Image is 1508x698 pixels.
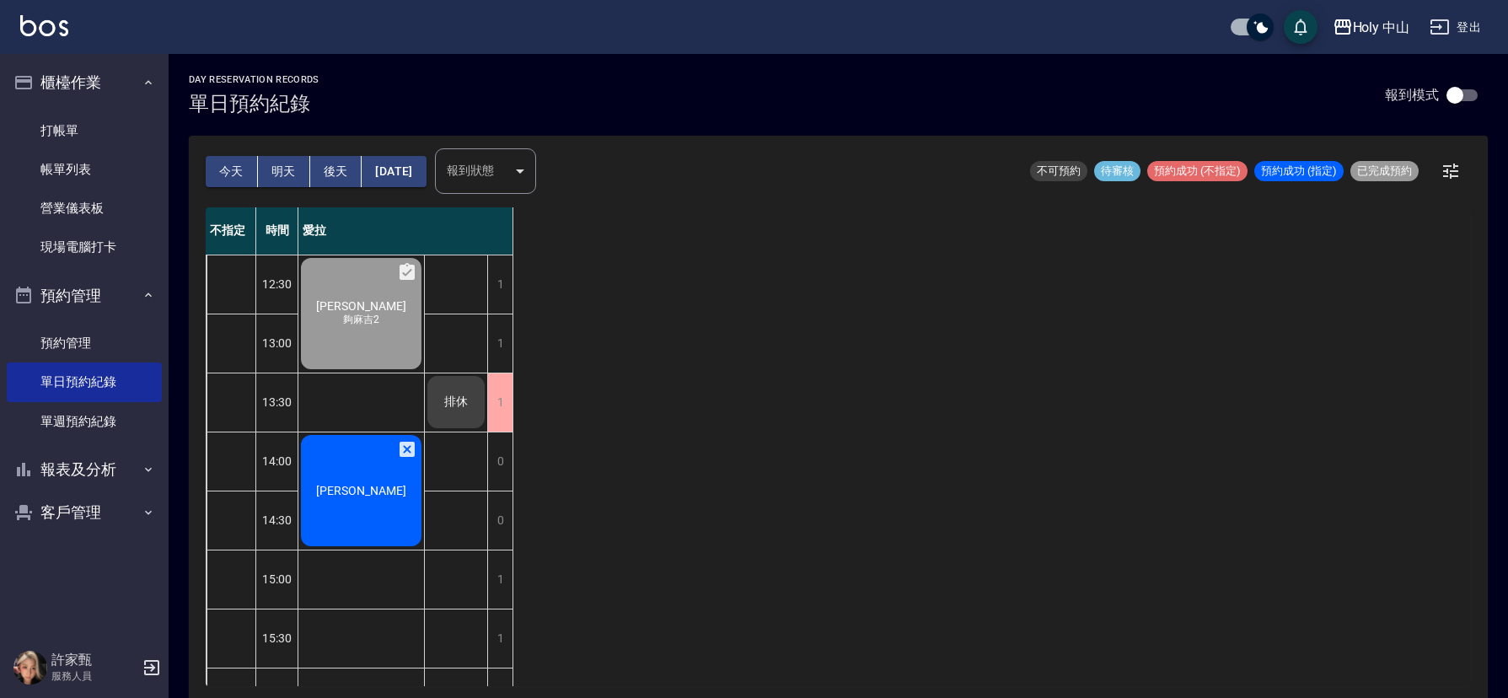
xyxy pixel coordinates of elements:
a: 單日預約紀錄 [7,362,162,401]
div: 15:00 [256,550,298,609]
a: 打帳單 [7,111,162,150]
button: 報表及分析 [7,448,162,491]
span: 排休 [441,395,471,410]
span: 已完成預約 [1350,164,1419,179]
button: 櫃檯作業 [7,61,162,105]
div: 時間 [256,207,298,255]
span: 不可預約 [1030,164,1087,179]
p: 報到模式 [1385,86,1439,104]
div: 13:30 [256,373,298,432]
div: 不指定 [206,207,256,255]
button: Holy 中山 [1326,10,1417,45]
span: [PERSON_NAME] [313,299,410,313]
button: 客戶管理 [7,491,162,534]
div: 1 [487,550,513,609]
a: 帳單列表 [7,150,162,189]
div: 14:30 [256,491,298,550]
a: 營業儀表板 [7,189,162,228]
div: 12:30 [256,255,298,314]
button: save [1284,10,1317,44]
span: 預約成功 (指定) [1254,164,1344,179]
button: [DATE] [362,156,426,187]
a: 現場電腦打卡 [7,228,162,266]
div: 0 [487,491,513,550]
button: 登出 [1423,12,1488,43]
div: 1 [487,373,513,432]
div: 14:00 [256,432,298,491]
h2: day Reservation records [189,74,319,85]
button: 明天 [258,156,310,187]
h3: 單日預約紀錄 [189,92,319,115]
span: 預約成功 (不指定) [1147,164,1248,179]
img: Logo [20,15,68,36]
a: 單週預約紀錄 [7,402,162,441]
div: 1 [487,609,513,668]
span: 夠麻吉2 [340,313,383,327]
div: 1 [487,255,513,314]
h5: 許家甄 [51,652,137,668]
img: Person [13,651,47,685]
div: Holy 中山 [1353,17,1410,38]
span: 待審核 [1094,164,1140,179]
p: 服務人員 [51,668,137,684]
button: 後天 [310,156,362,187]
div: 13:00 [256,314,298,373]
div: 15:30 [256,609,298,668]
a: 預約管理 [7,324,162,362]
button: 預約管理 [7,274,162,318]
button: 今天 [206,156,258,187]
span: [PERSON_NAME] [313,484,410,497]
div: 1 [487,314,513,373]
div: 0 [487,432,513,491]
div: 愛拉 [298,207,513,255]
